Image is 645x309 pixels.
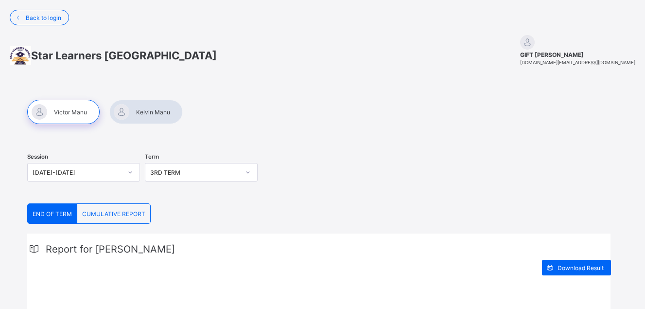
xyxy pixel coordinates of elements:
[82,210,145,218] span: CUMULATIVE REPORT
[520,35,535,50] img: default.svg
[31,49,217,62] span: Star Learners [GEOGRAPHIC_DATA]
[10,46,31,65] img: School logo
[33,169,122,176] div: [DATE]-[DATE]
[145,153,159,160] span: Term
[26,14,61,21] span: Back to login
[520,51,635,58] span: GIFT [PERSON_NAME]
[520,60,635,65] span: [DOMAIN_NAME][EMAIL_ADDRESS][DOMAIN_NAME]
[558,264,604,272] span: Download Result
[27,153,48,160] span: Session
[33,210,72,218] span: END OF TERM
[150,169,240,176] div: 3RD TERM
[46,243,175,255] span: Report for [PERSON_NAME]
